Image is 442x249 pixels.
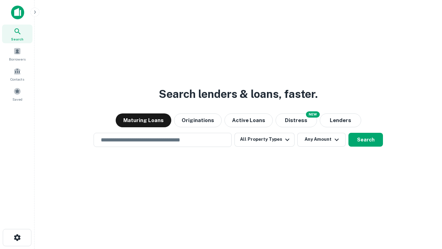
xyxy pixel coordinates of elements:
img: capitalize-icon.png [11,6,24,19]
span: Borrowers [9,56,26,62]
span: Search [11,36,23,42]
a: Saved [2,85,32,103]
button: Search [348,133,383,147]
button: Originations [174,113,222,127]
a: Borrowers [2,45,32,63]
iframe: Chat Widget [407,194,442,227]
div: NEW [306,111,320,118]
button: Any Amount [297,133,346,147]
button: All Property Types [234,133,295,147]
span: Saved [12,96,22,102]
button: Active Loans [224,113,273,127]
button: Maturing Loans [116,113,171,127]
button: Lenders [320,113,361,127]
a: Search [2,25,32,43]
h3: Search lenders & loans, faster. [159,86,318,102]
a: Contacts [2,65,32,83]
span: Contacts [10,76,24,82]
button: Search distressed loans with lien and other non-mortgage details. [276,113,317,127]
